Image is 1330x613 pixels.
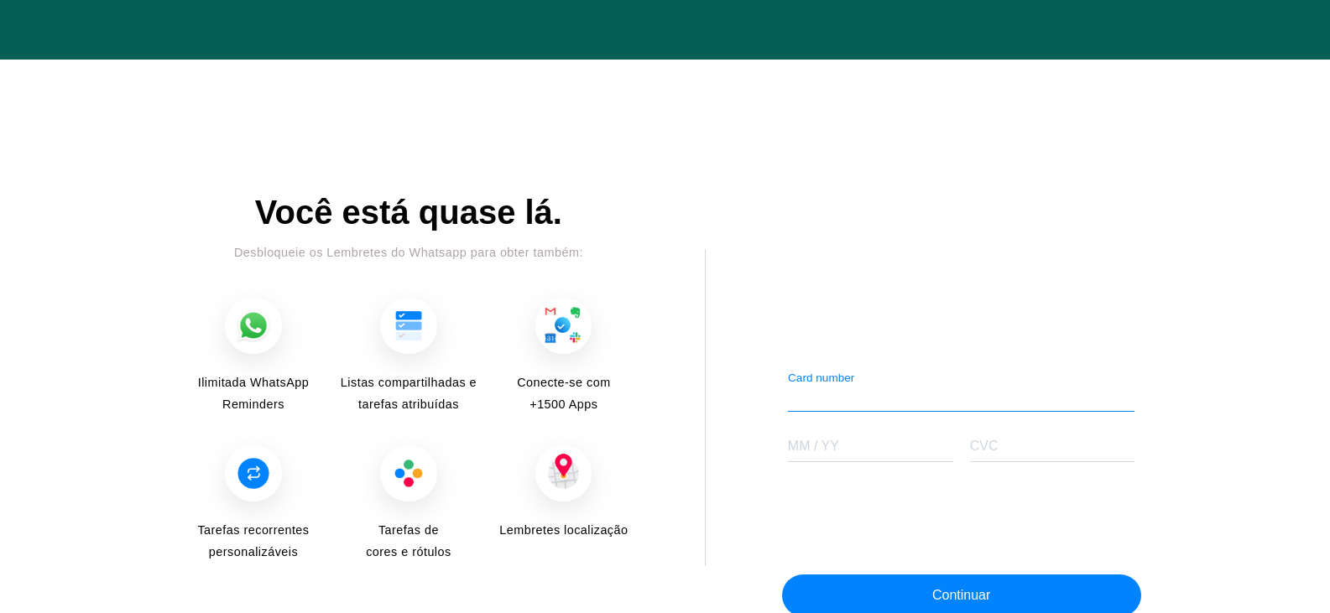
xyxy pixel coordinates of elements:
img: Tarefas recorrentes personalizáveis [225,445,281,501]
img: Conecte-se com +1500 Apps [535,298,592,354]
span: Tarefas recorrentes personalizáveis [183,519,325,564]
iframe: Moldura de introdução de número de cartão seguro [788,389,1135,405]
div: Desbloqueie os Lembretes do Whatsapp para obter também: [183,242,635,264]
span: Conecte-se com +1500 Apps [517,371,611,417]
img: Lembretes localização [535,445,592,501]
img: Tarefas de cores e rótulos [380,445,436,501]
span: Tarefas de cores e rótulos [362,519,456,564]
span: Listas compartilhadas e tarefas atribuídas [337,371,479,417]
iframe: Moldura de botão de pagamento seguro [775,237,1148,321]
span: Ilimitada WhatsApp Reminders [183,371,325,417]
span: Lembretes localização [493,519,634,542]
div: Você está quase lá. [183,194,635,232]
img: Ilimitada WhatsApp Reminders [225,298,281,354]
img: Listas compartilhadas e tarefas atribuídas [380,298,436,354]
